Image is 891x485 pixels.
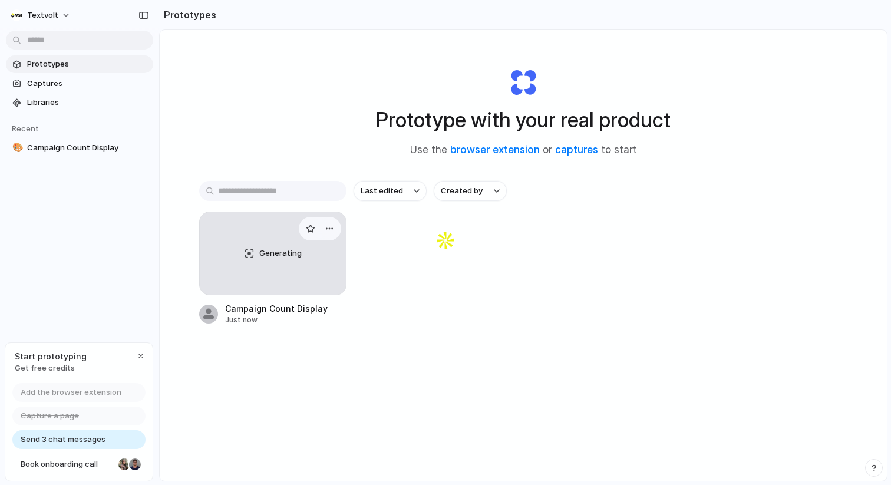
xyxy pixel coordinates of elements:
[441,185,483,197] span: Created by
[117,457,131,471] div: Nicole Kubica
[354,181,427,201] button: Last edited
[434,181,507,201] button: Created by
[225,302,328,315] div: Campaign Count Display
[21,458,114,470] span: Book onboarding call
[11,142,22,154] button: 🎨
[27,58,148,70] span: Prototypes
[159,8,216,22] h2: Prototypes
[21,434,105,446] span: Send 3 chat messages
[21,387,121,398] span: Add the browser extension
[15,350,87,362] span: Start prototyping
[12,124,39,133] span: Recent
[27,78,148,90] span: Captures
[259,248,302,259] span: Generating
[555,144,598,156] a: captures
[27,142,148,154] span: Campaign Count Display
[410,143,637,158] span: Use the or to start
[225,315,328,325] div: Just now
[6,75,153,93] a: Captures
[27,97,148,108] span: Libraries
[376,104,671,136] h1: Prototype with your real product
[361,185,403,197] span: Last edited
[15,362,87,374] span: Get free credits
[6,6,77,25] button: textvolt
[6,55,153,73] a: Prototypes
[6,139,153,157] a: 🎨Campaign Count Display
[21,410,79,422] span: Capture a page
[6,94,153,111] a: Libraries
[12,455,146,474] a: Book onboarding call
[27,9,58,21] span: textvolt
[199,212,346,325] a: GeneratingCampaign Count DisplayJust now
[12,141,21,154] div: 🎨
[450,144,540,156] a: browser extension
[128,457,142,471] div: Christian Iacullo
